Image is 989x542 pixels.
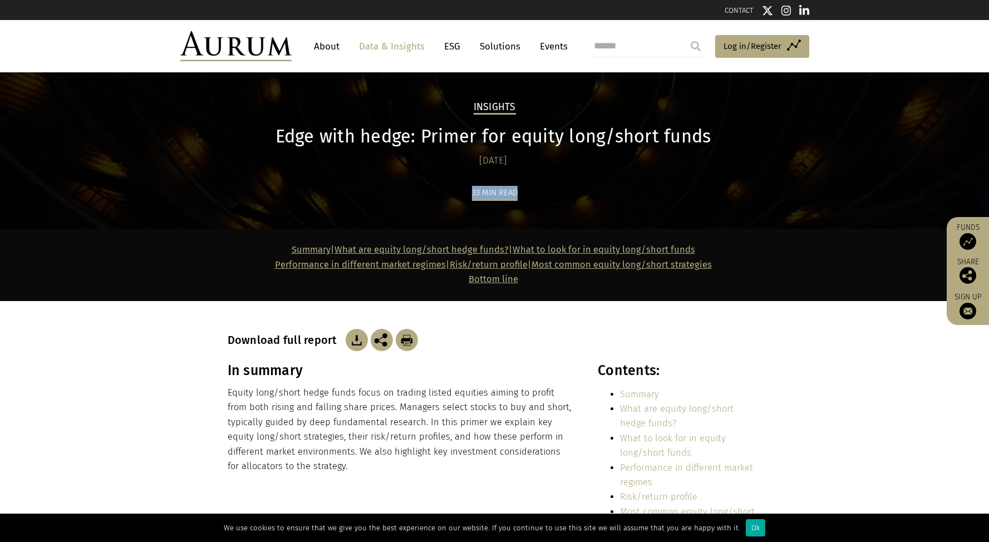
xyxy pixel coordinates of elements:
[952,292,983,319] a: Sign up
[353,36,430,57] a: Data & Insights
[439,36,466,57] a: ESG
[620,506,755,531] a: Most common equity long/short strategies
[275,259,446,270] a: Performance in different market regimes
[532,259,712,270] a: Most common equity long/short strategies
[228,386,574,474] p: Equity long/short hedge funds focus on trading listed equities aiming to profit from both rising ...
[292,244,331,255] a: Summary
[228,362,574,379] h3: In summary
[598,362,759,379] h3: Contents:
[620,462,753,487] a: Performance in different market regimes
[960,303,976,319] img: Sign up to our newsletter
[180,31,292,61] img: Aurum
[781,5,791,16] img: Instagram icon
[308,36,345,57] a: About
[474,36,526,57] a: Solutions
[513,244,695,255] a: What to look for in equity long/short funds
[474,101,516,115] h2: Insights
[228,333,343,347] h3: Download full report
[620,433,726,458] a: What to look for in equity long/short funds
[724,40,781,53] span: Log in/Register
[620,389,659,400] a: Summary
[472,186,518,201] div: 33 min read
[534,36,568,57] a: Events
[228,126,759,147] h1: Edge with hedge: Primer for equity long/short funds
[746,519,765,536] div: Ok
[228,153,759,169] div: [DATE]
[620,403,734,428] a: What are equity long/short hedge funds?
[334,244,509,255] a: What are equity long/short hedge funds?
[960,233,976,250] img: Access Funds
[725,6,754,14] a: CONTACT
[275,244,712,284] strong: | | | |
[450,259,528,270] a: Risk/return profile
[685,35,707,57] input: Submit
[396,329,418,351] img: Download Article
[762,5,773,16] img: Twitter icon
[371,329,393,351] img: Share this post
[715,35,809,58] a: Log in/Register
[952,258,983,284] div: Share
[960,267,976,284] img: Share this post
[346,329,368,351] img: Download Article
[620,491,697,502] a: Risk/return profile
[952,223,983,250] a: Funds
[799,5,809,16] img: Linkedin icon
[469,274,518,284] a: Bottom line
